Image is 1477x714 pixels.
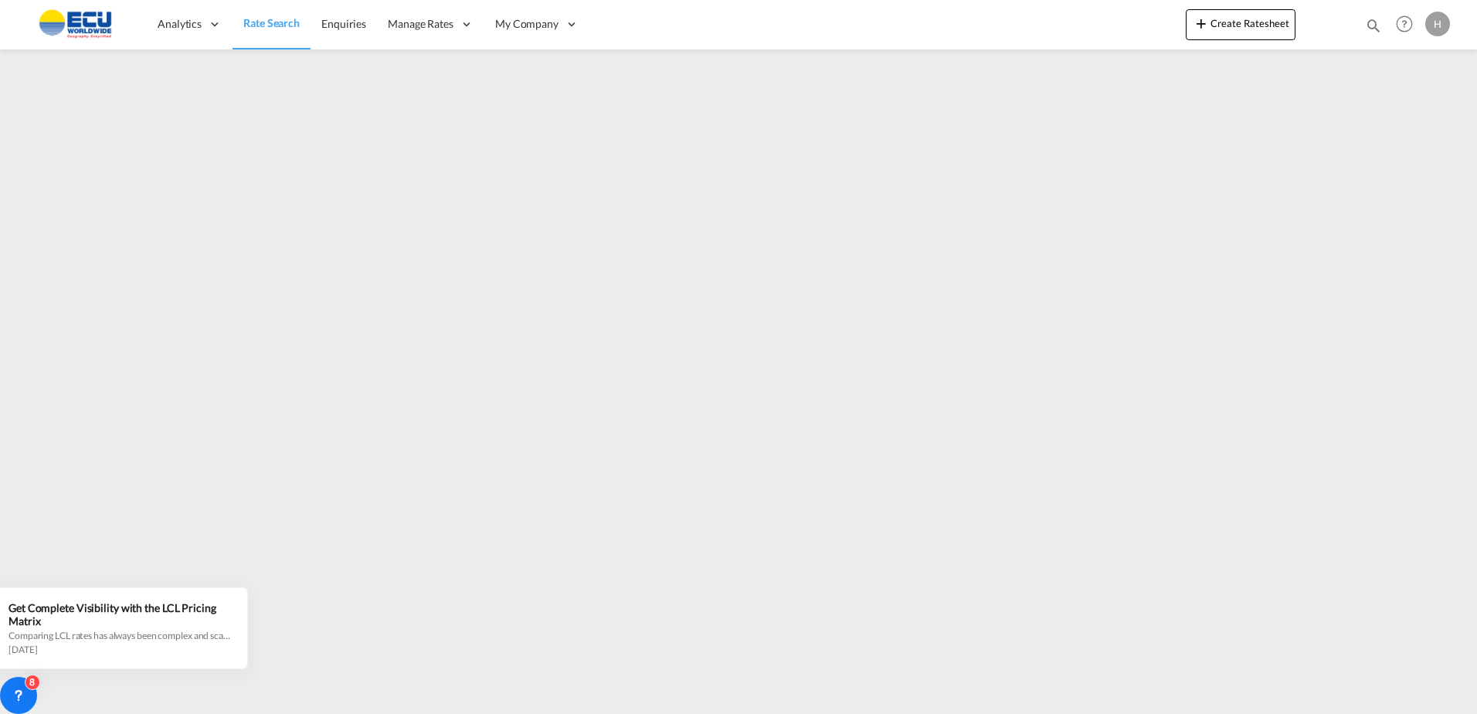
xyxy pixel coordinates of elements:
[158,16,202,32] span: Analytics
[321,17,366,30] span: Enquiries
[1192,14,1210,32] md-icon: icon-plus 400-fg
[23,7,127,42] img: 6cccb1402a9411edb762cf9624ab9cda.png
[1186,9,1295,40] button: icon-plus 400-fgCreate Ratesheet
[1425,12,1450,36] div: H
[1391,11,1418,37] span: Help
[243,16,300,29] span: Rate Search
[1365,17,1382,34] md-icon: icon-magnify
[1365,17,1382,40] div: icon-magnify
[1391,11,1425,39] div: Help
[495,16,559,32] span: My Company
[388,16,453,32] span: Manage Rates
